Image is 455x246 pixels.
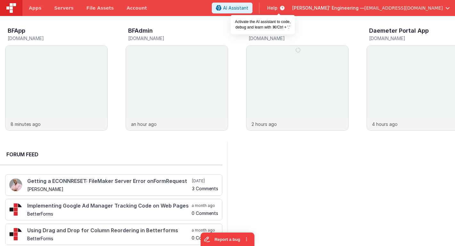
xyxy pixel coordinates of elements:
h5: [DATE] [192,178,218,184]
h5: a month ago [192,203,218,208]
img: 295_2.png [9,228,22,241]
h5: 0 Comments [192,235,218,240]
h5: [DOMAIN_NAME] [249,36,349,41]
span: Help [267,5,277,11]
h5: 3 Comments [192,186,218,191]
p: 4 hours ago [372,121,398,127]
a: Implementing Google Ad Manager Tracking Code on Web Pages BetterForms a month ago 0 Comments [5,199,222,220]
div: Activate the AI assistant to code, debug and learn with ⌘/Ctrl + '.' [231,15,295,34]
span: [EMAIL_ADDRESS][DOMAIN_NAME] [364,5,443,11]
img: 411_2.png [9,178,22,191]
h5: BetterForms [27,236,190,241]
h3: Daemeter Portal App [369,28,429,34]
h3: BFApp [8,28,25,34]
button: [PERSON_NAME]' Engineering — [EMAIL_ADDRESS][DOMAIN_NAME] [292,5,450,11]
a: Getting a ECONNRESET: FileMaker Server Error onFormRequest [PERSON_NAME] [DATE] 3 Comments [5,174,222,196]
h3: BFAdmin [128,28,153,34]
p: 2 hours ago [252,121,277,127]
h5: 0 Comments [192,211,218,216]
h4: Using Drag and Drop for Column Reordering in Betterforms [27,228,190,234]
h4: Implementing Google Ad Manager Tracking Code on Web Pages [27,203,190,209]
h5: BetterForms [27,211,190,216]
iframe: Marker.io feedback button [201,233,254,246]
img: 295_2.png [9,203,22,216]
span: File Assets [87,5,114,11]
a: Using Drag and Drop for Column Reordering in Betterforms BetterForms a month ago 0 Comments [5,224,222,245]
span: Apps [29,5,41,11]
h5: a month ago [192,228,218,233]
h5: [DOMAIN_NAME] [128,36,228,41]
h5: [DOMAIN_NAME] [8,36,108,41]
h2: Forum Feed [6,151,216,158]
button: AI Assistant [212,3,252,13]
span: AI Assistant [223,5,248,11]
p: an hour ago [131,121,157,127]
span: [PERSON_NAME]' Engineering — [292,5,364,11]
span: Servers [54,5,73,11]
h5: [PERSON_NAME] [27,187,191,192]
h4: Getting a ECONNRESET: FileMaker Server Error onFormRequest [27,178,191,184]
